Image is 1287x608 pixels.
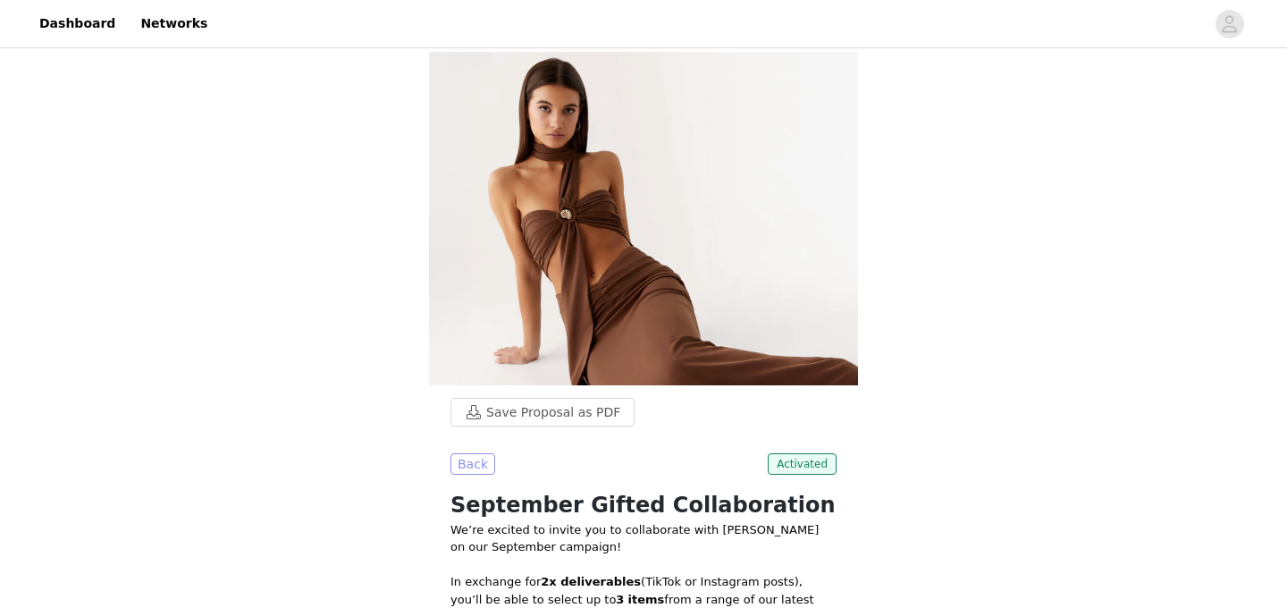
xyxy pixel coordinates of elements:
h1: September Gifted Collaboration [450,489,837,521]
p: We’re excited to invite you to collaborate with [PERSON_NAME] on our September campaign! [450,521,837,556]
div: avatar [1221,10,1238,38]
img: campaign image [429,52,858,385]
a: Networks [130,4,218,44]
button: Back [450,453,495,475]
strong: items [628,593,665,606]
a: Dashboard [29,4,126,44]
strong: 2x deliverables [541,575,641,588]
span: Activated [768,453,837,475]
button: Save Proposal as PDF [450,398,635,426]
strong: 3 [616,593,624,606]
